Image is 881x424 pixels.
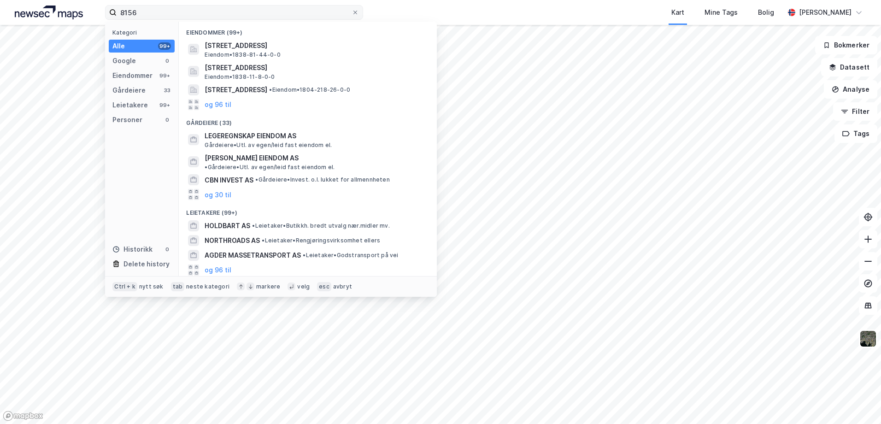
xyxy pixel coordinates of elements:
button: Analyse [824,80,877,99]
div: Gårdeiere (33) [179,112,437,129]
span: Eiendom • 1838-11-8-0-0 [205,73,275,81]
div: 99+ [158,72,171,79]
span: [STREET_ADDRESS] [205,84,267,95]
input: Søk på adresse, matrikkel, gårdeiere, leietakere eller personer [117,6,352,19]
div: Ctrl + k [112,282,137,291]
span: Eiendom • 1838-81-44-0-0 [205,51,280,59]
div: 33 [164,87,171,94]
div: 0 [164,246,171,253]
div: Eiendommer [112,70,153,81]
div: Gårdeiere [112,85,146,96]
img: logo.a4113a55bc3d86da70a041830d287a7e.svg [15,6,83,19]
div: 99+ [158,101,171,109]
div: Leietakere (99+) [179,202,437,218]
span: AGDER MASSETRANSPORT AS [205,250,301,261]
span: LEGEREGNSKAP EIENDOM AS [205,130,426,141]
div: nytt søk [139,283,164,290]
img: 9k= [859,330,877,347]
div: Delete history [123,259,170,270]
span: HOLDBART AS [205,220,250,231]
span: • [303,252,305,259]
span: [PERSON_NAME] EIENDOM AS [205,153,299,164]
span: • [252,222,255,229]
span: CBN INVEST AS [205,175,253,186]
button: og 96 til [205,265,231,276]
div: Historikk [112,244,153,255]
div: Kategori [112,29,175,36]
span: Leietaker • Godstransport på vei [303,252,398,259]
span: • [205,164,207,171]
iframe: Chat Widget [835,380,881,424]
span: • [269,86,272,93]
span: • [255,176,258,183]
div: esc [317,282,331,291]
div: Kart [671,7,684,18]
div: Bolig [758,7,774,18]
div: neste kategori [186,283,229,290]
span: Leietaker • Butikkh. bredt utvalg nær.midler mv. [252,222,389,230]
div: tab [171,282,185,291]
div: markere [256,283,280,290]
span: Gårdeiere • Utl. av egen/leid fast eiendom el. [205,141,332,149]
div: 99+ [158,42,171,50]
div: Google [112,55,136,66]
button: og 96 til [205,99,231,110]
span: [STREET_ADDRESS] [205,40,426,51]
button: Tags [834,124,877,143]
div: 0 [164,116,171,124]
button: Datasett [821,58,877,77]
div: Alle [112,41,125,52]
div: Mine Tags [705,7,738,18]
span: • [262,237,264,244]
button: og 30 til [205,189,231,200]
div: Personer [112,114,142,125]
span: [STREET_ADDRESS] [205,62,426,73]
div: Kontrollprogram for chat [835,380,881,424]
span: Eiendom • 1804-218-26-0-0 [269,86,350,94]
span: Leietaker • Rengjøringsvirksomhet ellers [262,237,380,244]
div: Leietakere [112,100,148,111]
a: Mapbox homepage [3,411,43,421]
div: avbryt [333,283,352,290]
button: Filter [833,102,877,121]
div: [PERSON_NAME] [799,7,852,18]
span: NORTHROADS AS [205,235,260,246]
span: Gårdeiere • Utl. av egen/leid fast eiendom el. [205,164,335,171]
div: 0 [164,57,171,65]
button: Bokmerker [815,36,877,54]
span: Gårdeiere • Invest. o.l. lukket for allmennheten [255,176,389,183]
div: Eiendommer (99+) [179,22,437,38]
div: velg [297,283,310,290]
